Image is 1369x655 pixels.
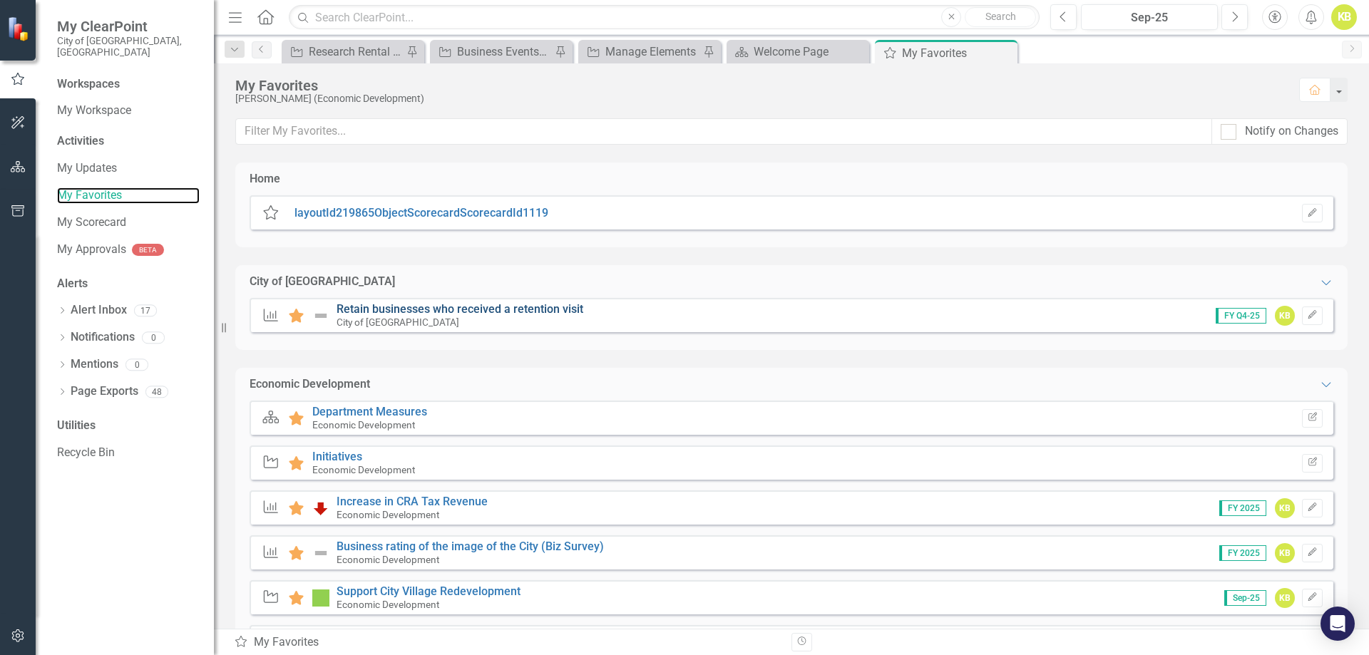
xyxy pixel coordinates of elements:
div: Home [250,171,280,187]
div: 48 [145,386,168,398]
div: Research Rental Assistance for Businesses [309,43,403,61]
small: City of [GEOGRAPHIC_DATA], [GEOGRAPHIC_DATA] [57,35,200,58]
button: KB [1331,4,1357,30]
div: BETA [132,244,164,256]
div: 0 [125,359,148,371]
a: Research Rental Assistance for Businesses [285,43,403,61]
a: Retain businesses who received a retention visit [337,302,583,316]
small: Economic Development [337,599,439,610]
div: KB [1275,498,1295,518]
a: Welcome Page [730,43,866,61]
img: Not Defined [312,307,329,324]
a: Business rating of the image of the City (Biz Survey) [337,540,604,553]
a: My Favorites [57,187,200,204]
small: Economic Development [337,509,439,520]
div: My Favorites [902,44,1014,62]
div: KB [1275,306,1295,326]
a: Support City Village Redevelopment [337,584,521,598]
div: My Favorites [234,634,781,651]
span: Sep-25 [1224,590,1266,606]
a: Increase in CRA Tax Revenue [337,495,488,508]
div: KB [1275,543,1295,563]
a: Business Events Calendar for Website [434,43,551,61]
div: Notify on Changes [1245,123,1338,140]
a: Initiatives [312,450,362,463]
a: Notifications [71,329,135,346]
small: Economic Development [337,554,439,565]
div: City of [GEOGRAPHIC_DATA] [250,274,395,290]
a: Recycle Bin [57,445,200,461]
input: Search ClearPoint... [289,5,1040,30]
img: ClearPoint Strategy [7,16,32,41]
div: Workspaces [57,76,120,93]
button: Search [965,7,1036,27]
div: Economic Development [250,376,370,393]
a: My Approvals [57,242,126,258]
div: Activities [57,133,200,150]
small: Economic Development [312,419,415,430]
div: 17 [134,304,157,316]
a: My Workspace [57,103,200,119]
div: Utilities [57,418,200,434]
div: Business Events Calendar for Website [457,43,551,61]
span: My ClearPoint [57,18,200,35]
a: Department Measures [312,405,427,418]
a: layoutId219865ObjectScorecardScorecardId1119 [294,206,548,220]
span: FY 2025 [1219,500,1266,516]
div: Open Intercom Messenger [1321,607,1355,641]
div: Welcome Page [754,43,866,61]
div: Sep-25 [1086,9,1213,26]
input: Filter My Favorites... [235,118,1212,145]
div: 0 [142,331,165,344]
small: City of [GEOGRAPHIC_DATA] [337,316,459,328]
a: Mentions [71,356,118,373]
button: Set Home Page [1302,204,1323,222]
img: Below Plan [312,500,329,517]
a: My Updates [57,160,200,177]
a: Manage Elements [582,43,699,61]
span: Search [985,11,1016,22]
img: IP [312,589,329,607]
small: Economic Development [312,464,415,475]
div: KB [1275,588,1295,608]
a: My Scorecard [57,215,200,231]
div: Alerts [57,276,200,292]
a: Page Exports [71,383,138,400]
span: FY Q4-25 [1216,308,1266,324]
img: Not Defined [312,545,329,562]
button: Sep-25 [1081,4,1218,30]
div: Manage Elements [605,43,699,61]
div: [PERSON_NAME] (Economic Development) [235,93,1285,104]
div: My Favorites [235,78,1285,93]
span: FY 2025 [1219,545,1266,561]
a: Alert Inbox [71,302,127,319]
